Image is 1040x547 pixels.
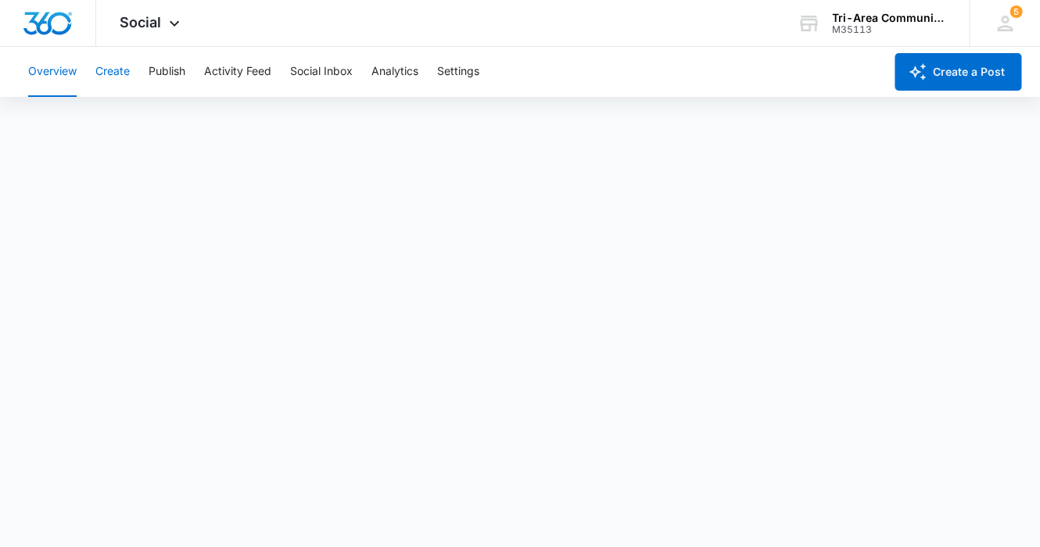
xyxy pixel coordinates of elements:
button: Settings [437,47,479,97]
button: Create [95,47,130,97]
button: Social Inbox [290,47,353,97]
button: Overview [28,47,77,97]
button: Activity Feed [204,47,271,97]
div: account id [832,24,946,35]
button: Create a Post [895,53,1021,91]
button: Publish [149,47,185,97]
span: 5 [1010,5,1022,18]
div: notifications count [1010,5,1022,18]
button: Analytics [371,47,418,97]
div: account name [832,12,946,24]
span: Social [120,14,161,30]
